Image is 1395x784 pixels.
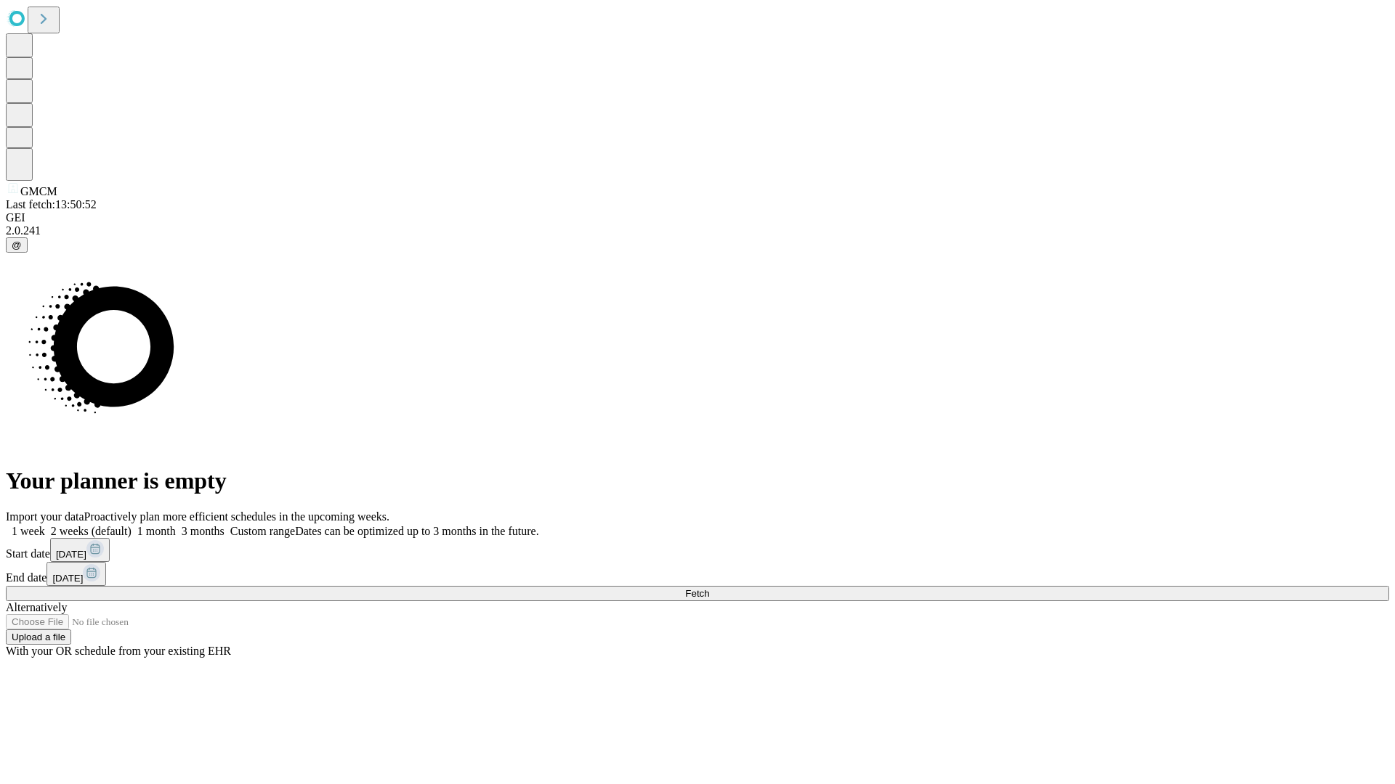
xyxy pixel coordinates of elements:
[56,549,86,560] span: [DATE]
[46,562,106,586] button: [DATE]
[230,525,295,537] span: Custom range
[20,185,57,197] span: GMCM
[6,586,1389,601] button: Fetch
[12,240,22,250] span: @
[6,224,1389,237] div: 2.0.241
[6,211,1389,224] div: GEI
[182,525,225,537] span: 3 months
[685,588,709,599] span: Fetch
[6,510,84,523] span: Import your data
[51,525,132,537] span: 2 weeks (default)
[52,573,83,584] span: [DATE]
[50,538,110,562] button: [DATE]
[6,562,1389,586] div: End date
[6,237,28,253] button: @
[6,198,97,211] span: Last fetch: 13:50:52
[295,525,538,537] span: Dates can be optimized up to 3 months in the future.
[137,525,176,537] span: 1 month
[6,629,71,645] button: Upload a file
[84,510,389,523] span: Proactively plan more efficient schedules in the upcoming weeks.
[6,467,1389,494] h1: Your planner is empty
[6,601,67,613] span: Alternatively
[6,645,231,657] span: With your OR schedule from your existing EHR
[6,538,1389,562] div: Start date
[12,525,45,537] span: 1 week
